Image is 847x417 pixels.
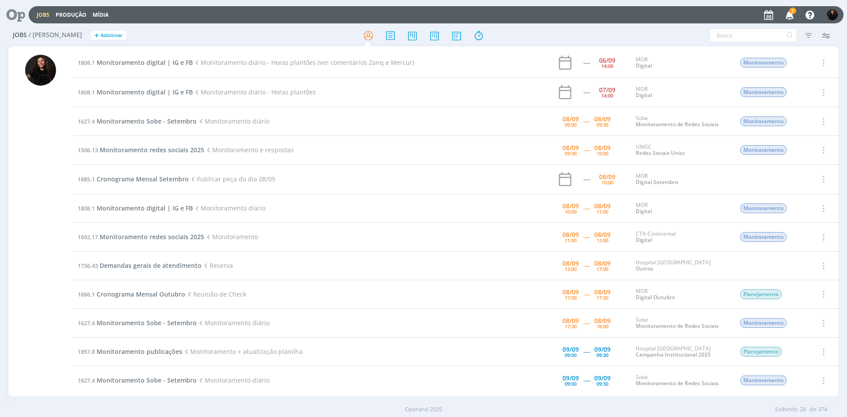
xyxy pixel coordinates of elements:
div: 08/09 [594,232,611,238]
div: 08/09 [594,318,611,324]
span: Monitoramento digital | IG e FB [97,204,193,212]
a: Mídia [93,11,109,19]
div: 09:30 [596,122,608,127]
a: Jobs [37,11,49,19]
div: ----- [583,60,590,66]
a: 1808.1Monitoramento digital | IG e FB [78,58,193,67]
div: 17:00 [565,295,577,300]
span: 1692.17 [78,233,98,241]
div: 18:00 [596,324,608,329]
div: 08/09 [594,203,611,209]
span: de [810,405,816,414]
a: Produção [56,11,86,19]
span: Publicar peça do dia 08/09 [189,175,275,183]
div: 08/09 [594,145,611,151]
span: / [PERSON_NAME] [29,31,82,39]
span: Monitoramento redes sociais 2025 [100,146,204,154]
div: 17:00 [596,267,608,271]
span: Adicionar [101,33,123,38]
div: MOR [636,86,727,99]
div: MOR [636,288,727,301]
span: Monitoramento Sobe - Setembro [97,376,197,384]
img: S [25,55,56,86]
span: Monitoramento [740,58,787,68]
span: Monitoramento [740,318,787,328]
div: 09/09 [562,375,579,381]
button: Jobs [34,11,52,19]
span: Monitoramento diário [197,376,270,384]
span: Monitoramento [740,232,787,242]
span: ----- [583,146,590,154]
div: 09/09 [562,346,579,353]
span: ----- [583,233,590,241]
div: 08/09 [562,232,579,238]
a: Digital [636,207,652,215]
div: MOR [636,173,727,186]
a: 1886.1Cronograma Mensal Outubro [78,290,185,298]
div: 09/09 [594,346,611,353]
div: 08/09 [599,174,615,180]
div: 08/09 [562,260,579,267]
a: 1808.1Monitoramento digital | IG e FB [78,88,193,96]
div: 09:00 [565,122,577,127]
span: 1886.1 [78,290,95,298]
div: Sobe [636,374,727,387]
span: 2 [789,8,796,14]
div: Sobe [636,115,727,128]
div: 07/09 [599,87,615,93]
a: Digital Setembro [636,178,678,186]
span: Monitoramento diário [197,319,270,327]
a: Monitoramento de Redes Sociais [636,379,719,387]
a: Monitoramento de Redes Sociais [636,322,719,330]
button: Produção [53,11,89,19]
span: + [94,31,99,40]
a: Digital Outubro [636,293,675,301]
span: ----- [583,204,590,212]
a: 1627.4Monitoramento Sobe - Setembro [78,117,197,125]
a: Campanha Institucional 2025 [636,351,711,358]
a: 1808.1Monitoramento digital | IG e FB [78,204,193,212]
span: 1627.4 [78,319,95,327]
div: 13:00 [565,267,577,271]
span: Monitoramento diário [193,204,266,212]
span: 1627.4 [78,117,95,125]
div: 09:00 [565,381,577,386]
span: Cronograma Mensal Setembro [97,175,189,183]
a: 1857.8Monitoramento publicações [78,347,182,356]
a: 1885.1Cronograma Mensal Setembro [78,175,189,183]
button: 2 [780,7,798,23]
button: Mídia [90,11,111,19]
span: Monitoramento [204,233,258,241]
div: Hospital [GEOGRAPHIC_DATA] [636,346,727,358]
div: 09:30 [596,353,608,357]
span: Cronograma Mensal Outubro [97,290,185,298]
span: ----- [583,261,590,270]
span: Monitoramento [740,203,787,213]
span: Monitoramento publicações [97,347,182,356]
a: 1692.17Monitoramento redes sociais 2025 [78,233,204,241]
div: 09/09 [594,375,611,381]
span: 28 [800,405,806,414]
div: 17:30 [565,324,577,329]
button: S [826,7,838,23]
span: Monitoramento [740,145,787,155]
span: 1627.4 [78,376,95,384]
div: 06/09 [599,57,615,64]
span: Monitoramento [740,87,787,97]
div: 11:00 [565,238,577,243]
div: 10:00 [601,180,613,185]
a: 1627.4Monitoramento Sobe - Setembro [78,376,197,384]
div: 10:00 [596,151,608,156]
span: Monitoramento diário [197,117,270,125]
span: ----- [583,319,590,327]
div: Sobe [636,317,727,330]
div: ----- [583,89,590,95]
a: Redes Sociais Unisc [636,149,685,157]
a: 1627.4Monitoramento Sobe - Setembro [78,319,197,327]
span: Monitoramento digital | IG e FB [97,88,193,96]
div: 09:30 [565,151,577,156]
span: Monitoramento redes sociais 2025 [100,233,204,241]
div: Hospital [GEOGRAPHIC_DATA] [636,259,727,272]
div: 11:00 [596,209,608,214]
span: Monitoramento Sobe - Setembro [97,319,197,327]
